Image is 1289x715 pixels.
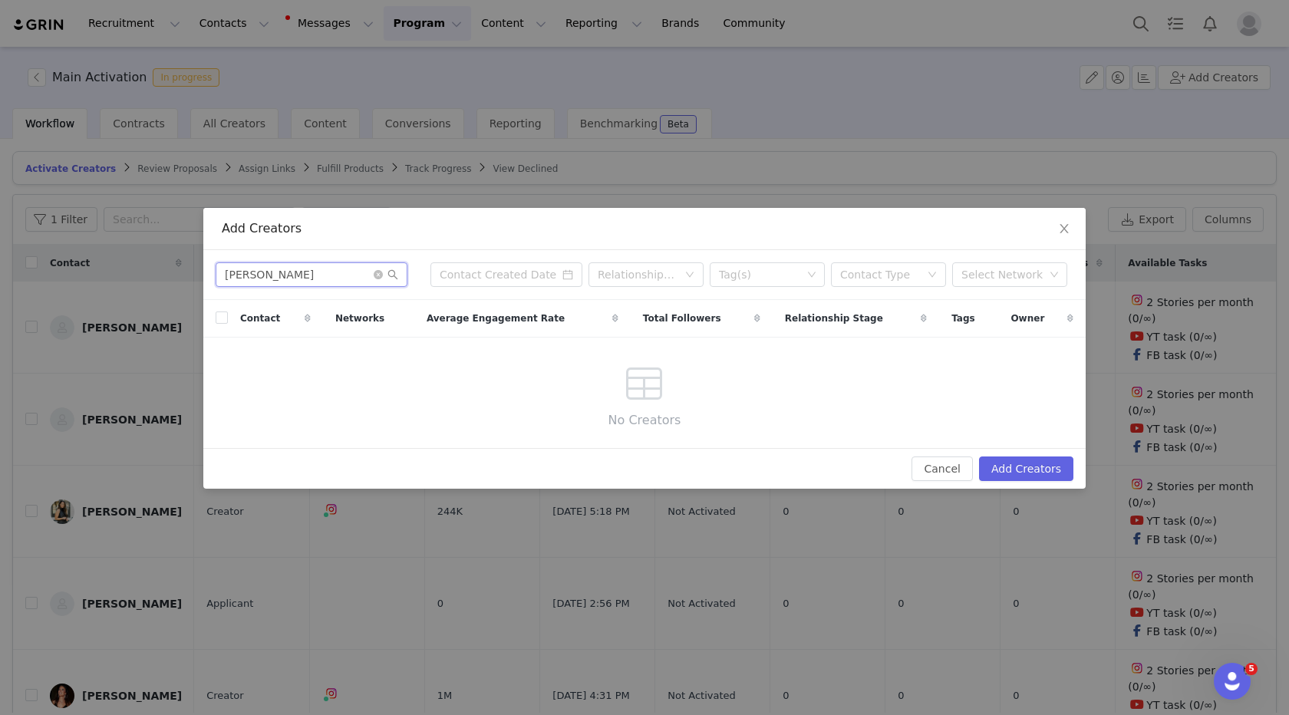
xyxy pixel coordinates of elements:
i: icon: down [1050,270,1059,281]
button: Close [1043,208,1086,251]
div: Add Creators [222,220,1067,237]
button: Add Creators [979,456,1073,481]
span: Average Engagement Rate [427,311,565,325]
i: icon: search [387,269,398,280]
input: Contact Created Date [430,262,582,287]
i: icon: down [928,270,937,281]
span: 5 [1245,663,1258,675]
input: Search... [216,262,407,287]
i: icon: calendar [562,269,573,280]
i: icon: close-circle [374,270,383,279]
span: Contact [240,311,280,325]
span: No Creators [608,411,681,430]
span: Total Followers [643,311,721,325]
span: Networks [335,311,384,325]
iframe: Intercom live chat [1214,663,1251,700]
span: Owner [1010,311,1044,325]
button: Cancel [912,456,972,481]
i: icon: down [685,270,694,281]
div: Relationship Stage [598,267,677,282]
span: Relationship Stage [785,311,883,325]
div: Select Network [961,267,1044,282]
i: icon: close [1058,222,1070,235]
span: Tags [951,311,974,325]
i: icon: down [807,270,816,281]
div: Tag(s) [719,267,802,282]
div: Contact Type [840,267,920,282]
